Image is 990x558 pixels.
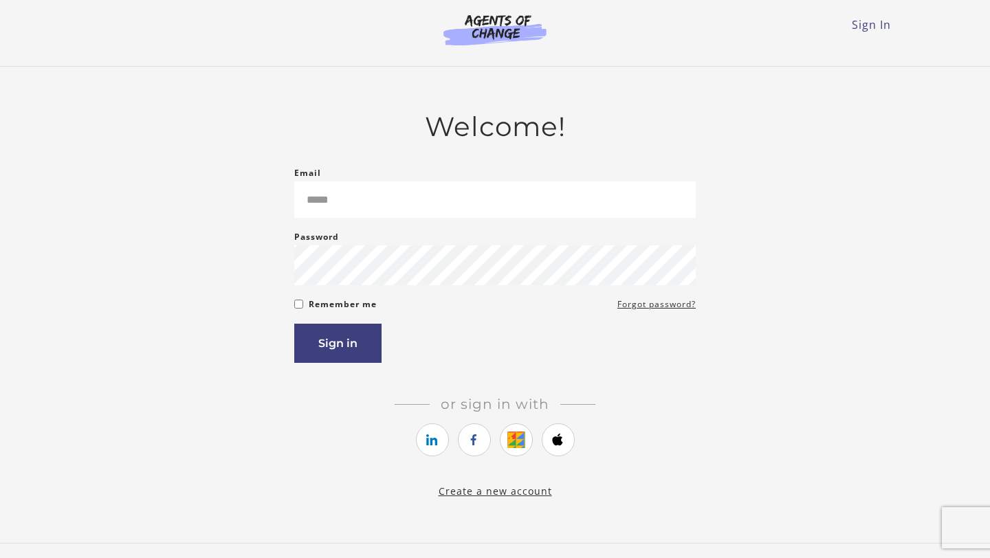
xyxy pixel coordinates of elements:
a: https://courses.thinkific.com/users/auth/linkedin?ss%5Breferral%5D=&ss%5Buser_return_to%5D=&ss%5B... [416,423,449,456]
label: Remember me [309,296,377,313]
a: Forgot password? [617,296,696,313]
button: Sign in [294,324,382,363]
a: Sign In [852,17,891,32]
label: Email [294,165,321,181]
span: Or sign in with [430,396,560,412]
label: Password [294,229,339,245]
a: https://courses.thinkific.com/users/auth/apple?ss%5Breferral%5D=&ss%5Buser_return_to%5D=&ss%5Bvis... [542,423,575,456]
h2: Welcome! [294,111,696,143]
img: Agents of Change Logo [429,14,561,45]
a: https://courses.thinkific.com/users/auth/facebook?ss%5Breferral%5D=&ss%5Buser_return_to%5D=&ss%5B... [458,423,491,456]
a: https://courses.thinkific.com/users/auth/google?ss%5Breferral%5D=&ss%5Buser_return_to%5D=&ss%5Bvi... [500,423,533,456]
a: Create a new account [439,484,552,498]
